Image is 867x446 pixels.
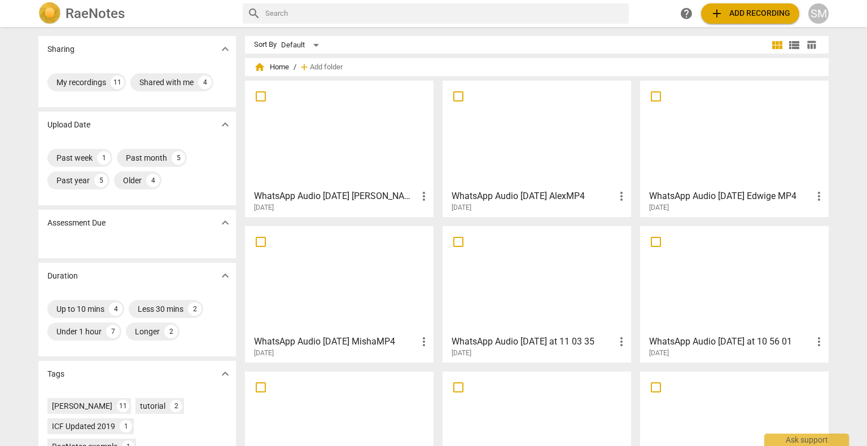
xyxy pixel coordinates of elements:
span: expand_more [218,216,232,229]
span: [DATE] [254,348,274,358]
div: [PERSON_NAME] [52,400,112,412]
div: Up to 10 mins [56,303,104,315]
span: view_list [787,38,801,52]
img: Logo [38,2,61,25]
div: tutorial [140,400,165,412]
span: [DATE] [649,348,669,358]
a: WhatsApp Audio [DATE] at 11 03 35[DATE] [446,230,627,357]
span: more_vert [812,335,826,348]
h3: WhatsApp Audio 2025-08-11 at 11 03 35 [452,335,615,348]
div: 4 [109,302,122,316]
button: Upload [701,3,799,24]
span: Add recording [710,7,790,20]
div: 7 [106,325,120,338]
div: 11 [111,76,124,89]
div: Ask support [764,434,849,446]
button: Show more [217,214,234,231]
span: more_vert [615,189,628,203]
button: Show more [217,365,234,382]
span: more_vert [417,189,431,203]
span: more_vert [615,335,628,348]
div: Default [281,36,323,54]
span: table_chart [806,39,817,50]
span: [DATE] [254,203,274,213]
div: 4 [146,174,160,187]
span: [DATE] [649,203,669,213]
div: Older [123,175,142,186]
button: SM [808,3,829,24]
div: Longer [135,326,160,337]
h3: WhatsApp Audio 2025-08-17 MishaMP4 [254,335,417,348]
h3: WhatsApp Audio 2025-08-22 Anna MP4 [254,189,417,203]
span: Add folder [310,63,343,72]
span: more_vert [417,335,431,348]
h2: RaeNotes [65,6,125,21]
p: Duration [47,270,78,282]
button: Show more [217,267,234,284]
span: add [710,7,724,20]
h3: WhatsApp Audio 2025-08-16 Edwige MP4 [649,189,812,203]
span: expand_more [218,118,232,131]
a: WhatsApp Audio [DATE] AlexMP4[DATE] [446,85,627,212]
div: My recordings [56,77,106,88]
span: more_vert [812,189,826,203]
p: Tags [47,368,64,380]
span: / [294,63,296,72]
div: 2 [188,302,202,316]
span: [DATE] [452,348,471,358]
span: view_module [770,38,784,52]
span: expand_more [218,367,232,381]
div: 1 [120,420,132,432]
span: search [247,7,261,20]
a: WhatsApp Audio [DATE] at 10 56 01[DATE] [644,230,825,357]
div: 2 [164,325,178,338]
div: Past year [56,175,90,186]
div: 5 [172,151,185,165]
p: Sharing [47,43,75,55]
p: Assessment Due [47,217,106,229]
button: Table view [803,37,820,54]
p: Upload Date [47,119,90,131]
div: Past week [56,152,93,164]
input: Search [265,5,624,23]
a: LogoRaeNotes [38,2,234,25]
a: WhatsApp Audio [DATE] Edwige MP4[DATE] [644,85,825,212]
span: add [299,61,310,73]
span: home [254,61,265,73]
span: expand_more [218,42,232,56]
button: Show more [217,116,234,133]
button: Show more [217,41,234,58]
div: Shared with me [139,77,194,88]
div: 4 [198,76,212,89]
div: Under 1 hour [56,326,102,337]
div: ICF Updated 2019 [52,421,115,432]
h3: WhatsApp Audio 2025-08-17 AlexMP4 [452,189,615,203]
div: Sort By [254,41,277,49]
div: 1 [97,151,111,165]
div: Less 30 mins [138,303,183,315]
button: Tile view [769,37,786,54]
button: List view [786,37,803,54]
div: 5 [94,174,108,187]
a: WhatsApp Audio [DATE] MishaMP4[DATE] [249,230,430,357]
h3: WhatsApp Audio 2025-07-21 at 10 56 01 [649,335,812,348]
span: expand_more [218,269,232,282]
div: 2 [170,400,182,412]
a: WhatsApp Audio [DATE] [PERSON_NAME] MP4[DATE] [249,85,430,212]
span: [DATE] [452,203,471,213]
div: Past month [126,152,167,164]
a: Help [676,3,697,24]
span: help [680,7,693,20]
span: Home [254,61,289,73]
div: 11 [117,400,129,412]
